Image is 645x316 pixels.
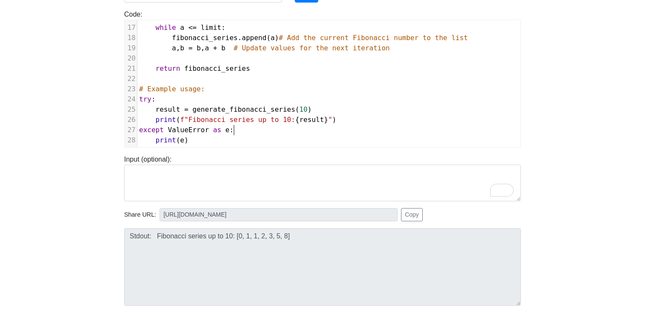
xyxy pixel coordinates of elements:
span: result [156,105,180,113]
div: 19 [125,43,137,53]
span: = [184,105,189,113]
span: print [156,116,176,124]
span: a [205,44,209,52]
span: ValueError [168,126,209,134]
span: generate_fibonacci_series [192,105,295,113]
span: # Add the current Fibonacci number to the list [279,34,468,42]
span: , , [139,44,390,52]
span: . ( ) [139,34,468,42]
div: 21 [125,64,137,74]
span: print [156,136,176,144]
span: b [197,44,201,52]
span: ( ) [139,105,312,113]
span: ( ) [139,136,189,144]
span: # Example usage: [139,85,205,93]
span: " [328,116,332,124]
span: a [180,23,184,32]
span: : [139,95,156,103]
span: try [139,95,151,103]
span: : [139,126,234,134]
span: f"Fibonacci series up to 10: [180,116,295,124]
span: fibonacci_series [172,34,238,42]
span: a [172,44,176,52]
span: e [180,136,184,144]
span: result [299,116,324,124]
span: : [139,23,225,32]
span: as [213,126,221,134]
span: # Update values for the next iteration [234,44,390,52]
span: + [213,44,217,52]
div: 24 [125,94,137,104]
span: limit [201,23,221,32]
span: e [225,126,230,134]
textarea: To enrich screen reader interactions, please activate Accessibility in Grammarly extension settings [124,165,521,201]
div: 22 [125,74,137,84]
span: except [139,126,164,134]
span: = [189,44,193,52]
div: 23 [125,84,137,94]
span: append [242,34,267,42]
span: <= [189,23,197,32]
span: a [270,34,275,42]
span: b [180,44,184,52]
div: 20 [125,53,137,64]
div: 18 [125,33,137,43]
span: b [221,44,226,52]
div: Input (optional): [118,154,527,201]
span: 10 [299,105,308,113]
span: ( { } ) [139,116,337,124]
span: Share URL: [124,210,156,220]
span: fibonacci_series [184,64,250,72]
div: 26 [125,115,137,125]
span: while [156,23,176,32]
div: 28 [125,135,137,145]
span: return [156,64,180,72]
div: Code: [118,9,527,148]
div: 27 [125,125,137,135]
div: 25 [125,104,137,115]
button: Copy [401,208,423,221]
input: No share available yet [160,208,398,221]
div: 17 [125,23,137,33]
